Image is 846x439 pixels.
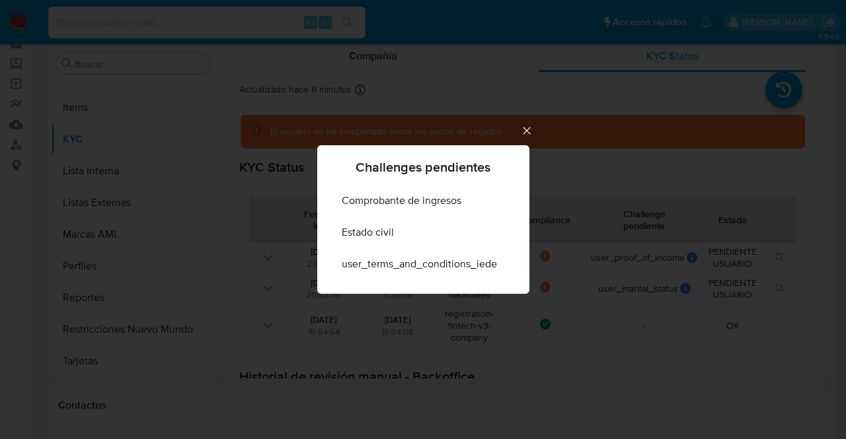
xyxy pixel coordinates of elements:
span: Comprobante de ingresos [342,194,461,207]
div: Challenges pendientes [317,145,529,294]
span: Challenges pendientes [356,160,490,174]
ul: Challenges list [331,185,516,280]
span: user_terms_and_conditions_iede [342,257,497,271]
span: Estado civil [342,226,394,239]
button: Cerrar [520,124,532,136]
